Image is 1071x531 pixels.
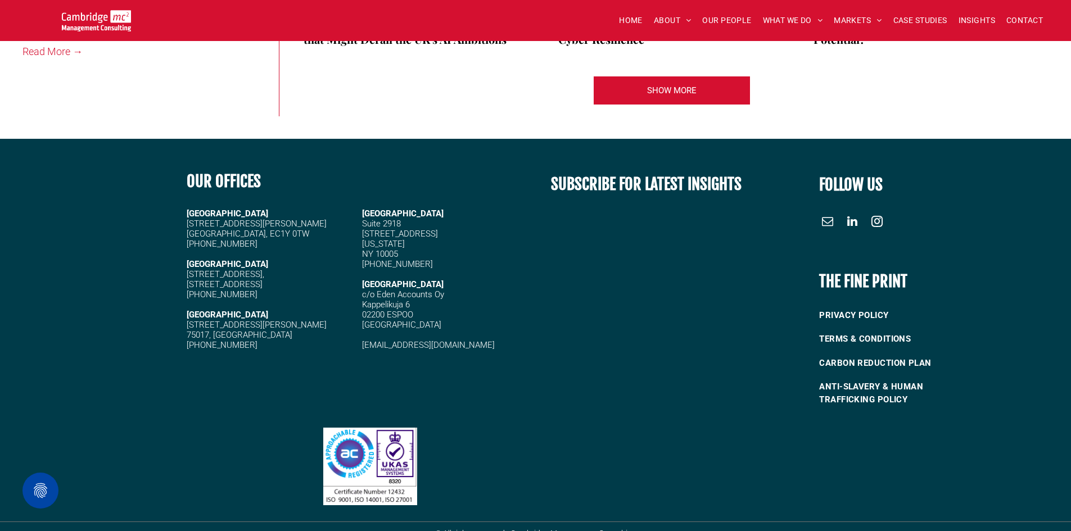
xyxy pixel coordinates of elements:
strong: [GEOGRAPHIC_DATA] [187,310,268,320]
span: [PHONE_NUMBER] [187,239,257,249]
span: NY 10005 [362,249,398,259]
span: 75017, [GEOGRAPHIC_DATA] [187,330,292,340]
a: CASE STUDIES [888,12,953,29]
a: CARBON REDUCTION PLAN [819,351,972,375]
b: THE FINE PRINT [819,271,907,291]
strong: [GEOGRAPHIC_DATA] [187,208,268,219]
span: [STREET_ADDRESS][PERSON_NAME] [GEOGRAPHIC_DATA], EC1Y 0TW [187,219,327,239]
span: c/o Eden Accounts Oy Kappelikuja 6 02200 ESPOO [GEOGRAPHIC_DATA] [362,289,444,330]
a: PRIVACY POLICY [819,303,972,328]
span: [PHONE_NUMBER] [362,259,433,269]
a: [EMAIL_ADDRESS][DOMAIN_NAME] [362,340,495,350]
img: Go to Homepage [62,10,131,31]
a: Your Business Transformed | Cambridge Management Consulting [62,12,131,24]
a: ANTI-SLAVERY & HUMAN TRAFFICKING POLICY [819,375,972,411]
a: WHAT WE DO [757,12,829,29]
a: OUR PEOPLE [697,12,757,29]
a: Read More → [22,46,83,57]
span: [STREET_ADDRESS] [187,279,263,289]
a: instagram [869,213,885,233]
span: [PHONE_NUMBER] [187,340,257,350]
span: [STREET_ADDRESS], [187,269,264,279]
a: TERMS & CONDITIONS [819,327,972,351]
a: INSIGHTS [953,12,1001,29]
a: linkedin [844,213,861,233]
a: HOME [613,12,648,29]
a: email [819,213,836,233]
span: [STREET_ADDRESS] [362,229,438,239]
span: Suite 2918 [362,219,401,229]
img: Logos for Approachable Registered and UKAS Management Systems. The UKAS logo includes a tick, a c... [323,428,418,505]
span: [US_STATE] [362,239,405,249]
a: MARKETS [828,12,887,29]
a: Your Business Transformed | Cambridge Management Consulting [323,429,418,441]
b: OUR OFFICES [187,171,261,191]
span: [PHONE_NUMBER] [187,289,257,299]
a: Your Business Transformed | Cambridge Management Consulting [593,76,751,105]
span: SHOW MORE [647,76,697,105]
span: [STREET_ADDRESS][PERSON_NAME] [187,320,327,330]
a: CONTACT [1001,12,1049,29]
span: [GEOGRAPHIC_DATA] [362,208,444,219]
strong: [GEOGRAPHIC_DATA] [187,259,268,269]
a: ABOUT [648,12,697,29]
font: FOLLOW US [819,175,883,194]
span: [GEOGRAPHIC_DATA] [362,279,444,289]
